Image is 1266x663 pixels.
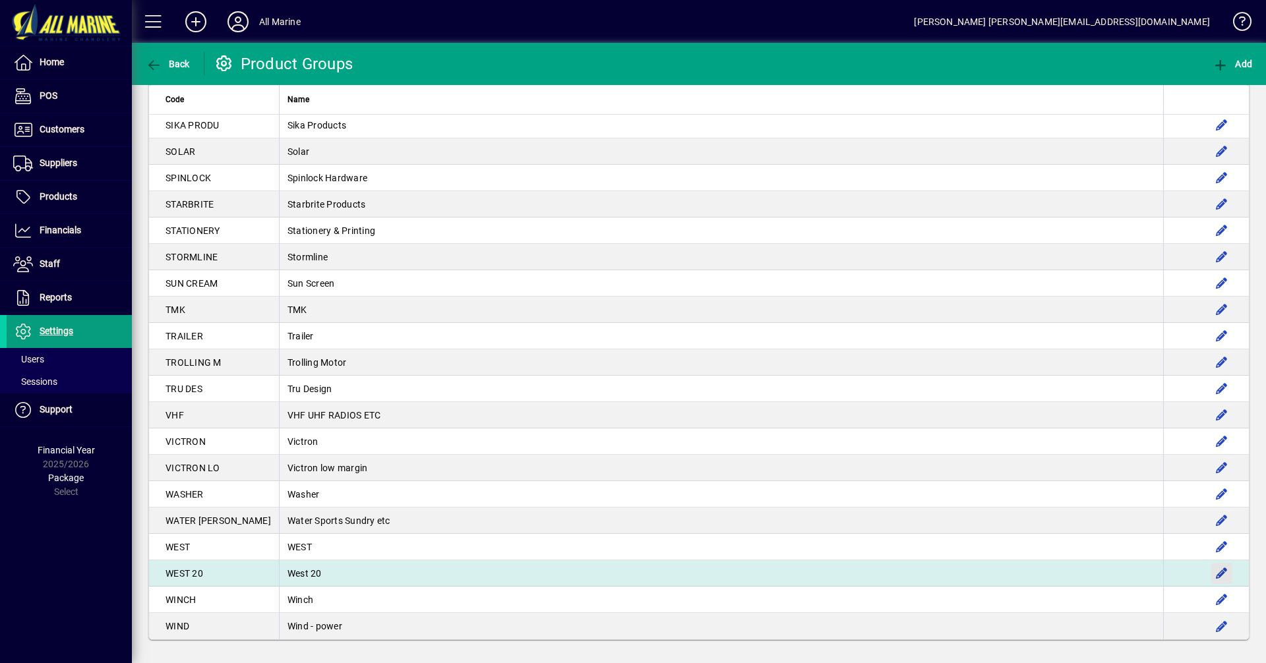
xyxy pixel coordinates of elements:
td: SIKA PRODU [149,112,279,138]
td: WEST 20 [149,560,279,587]
td: Victron low margin [279,455,1163,481]
a: Products [7,181,132,214]
td: WIND [149,613,279,639]
a: Staff [7,248,132,281]
button: Edit [1211,220,1232,241]
a: Sessions [7,370,132,393]
a: Knowledge Base [1223,3,1250,45]
button: Edit [1211,457,1232,478]
button: Edit [1211,115,1232,136]
td: Spinlock Hardware [279,165,1163,191]
a: Customers [7,113,132,146]
td: WATER [PERSON_NAME] [149,507,279,534]
td: Trolling Motor [279,349,1163,376]
span: Financial Year [38,445,95,455]
button: Edit [1211,194,1232,215]
td: TROLLING M [149,349,279,376]
td: Water Sports Sundry etc [279,507,1163,534]
td: SUN CREAM [149,270,279,297]
span: POS [40,90,57,101]
span: Reports [40,292,72,303]
button: Edit [1211,326,1232,347]
button: Edit [1211,536,1232,558]
td: Wind - power [279,613,1163,639]
span: Sessions [13,376,57,387]
td: STORMLINE [149,244,279,270]
td: VICTRON LO [149,455,279,481]
span: Add [1213,59,1252,69]
a: Financials [7,214,132,247]
td: Stormline [279,244,1163,270]
td: TRU DES [149,376,279,402]
button: Edit [1211,510,1232,531]
td: VICTRON [149,428,279,455]
span: Support [40,404,73,415]
td: Starbrite Products [279,191,1163,217]
a: Suppliers [7,147,132,180]
button: Edit [1211,431,1232,452]
button: Back [142,52,193,76]
td: VHF UHF RADIOS ETC [279,402,1163,428]
a: POS [7,80,132,113]
td: WEST [279,534,1163,560]
span: Code [166,92,184,107]
button: Edit [1211,405,1232,426]
td: SOLAR [149,138,279,165]
div: All Marine [259,11,301,32]
div: Product Groups [214,53,353,74]
td: Victron [279,428,1163,455]
td: VHF [149,402,279,428]
td: Washer [279,481,1163,507]
button: Edit [1211,299,1232,320]
td: SHACKLE [149,86,279,112]
a: Support [7,393,132,426]
td: SPINLOCK [149,165,279,191]
span: Financials [40,225,81,235]
td: Sika Products [279,112,1163,138]
button: Edit [1211,484,1232,505]
td: Tru Design [279,376,1163,402]
td: West 20 [279,560,1163,587]
span: Back [146,59,190,69]
td: WEST [149,534,279,560]
button: Edit [1211,167,1232,188]
span: Customers [40,124,84,134]
button: Edit [1211,378,1232,399]
span: Name [287,92,309,107]
td: Solar [279,138,1163,165]
span: Settings [40,326,73,336]
td: WASHER [149,481,279,507]
button: Edit [1211,141,1232,162]
button: Edit [1211,563,1232,584]
span: Suppliers [40,158,77,168]
td: STATIONERY [149,217,279,244]
td: TRAILER [149,323,279,349]
a: Reports [7,281,132,314]
button: Add [175,10,217,34]
app-page-header-button: Back [132,52,204,76]
td: STARBRITE [149,191,279,217]
span: Users [13,354,44,364]
td: Sun Screen [279,270,1163,297]
a: Home [7,46,132,79]
td: TMK [149,297,279,323]
button: Edit [1211,352,1232,373]
td: Winch [279,587,1163,613]
span: Products [40,191,77,202]
td: WINCH [149,587,279,613]
span: Staff [40,258,60,269]
span: Package [48,473,84,483]
div: [PERSON_NAME] [PERSON_NAME][EMAIL_ADDRESS][DOMAIN_NAME] [914,11,1210,32]
button: Edit [1211,589,1232,610]
button: Edit [1211,616,1232,637]
td: TMK [279,297,1163,323]
a: Users [7,348,132,370]
button: Edit [1211,246,1232,268]
button: Profile [217,10,259,34]
button: Add [1209,52,1255,76]
td: Stationery & Printing [279,217,1163,244]
button: Edit [1211,273,1232,294]
td: Trailer [279,323,1163,349]
span: Home [40,57,64,67]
